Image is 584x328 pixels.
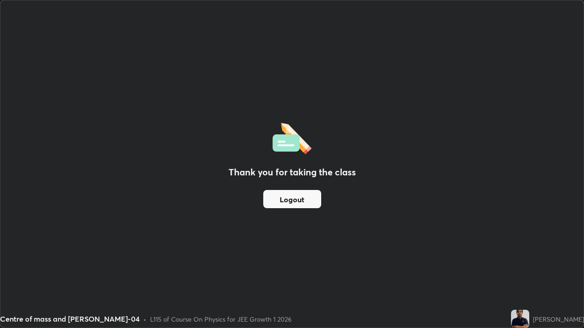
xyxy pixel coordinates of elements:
[263,190,321,208] button: Logout
[511,310,529,328] img: 7ef12e9526204b6db105cf6f6d810fe9.jpg
[272,120,312,154] img: offlineFeedback.1438e8b3.svg
[533,314,584,324] div: [PERSON_NAME]
[143,314,146,324] div: •
[150,314,292,324] div: L115 of Course On Physics for JEE Growth 1 2026
[229,165,356,179] h2: Thank you for taking the class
